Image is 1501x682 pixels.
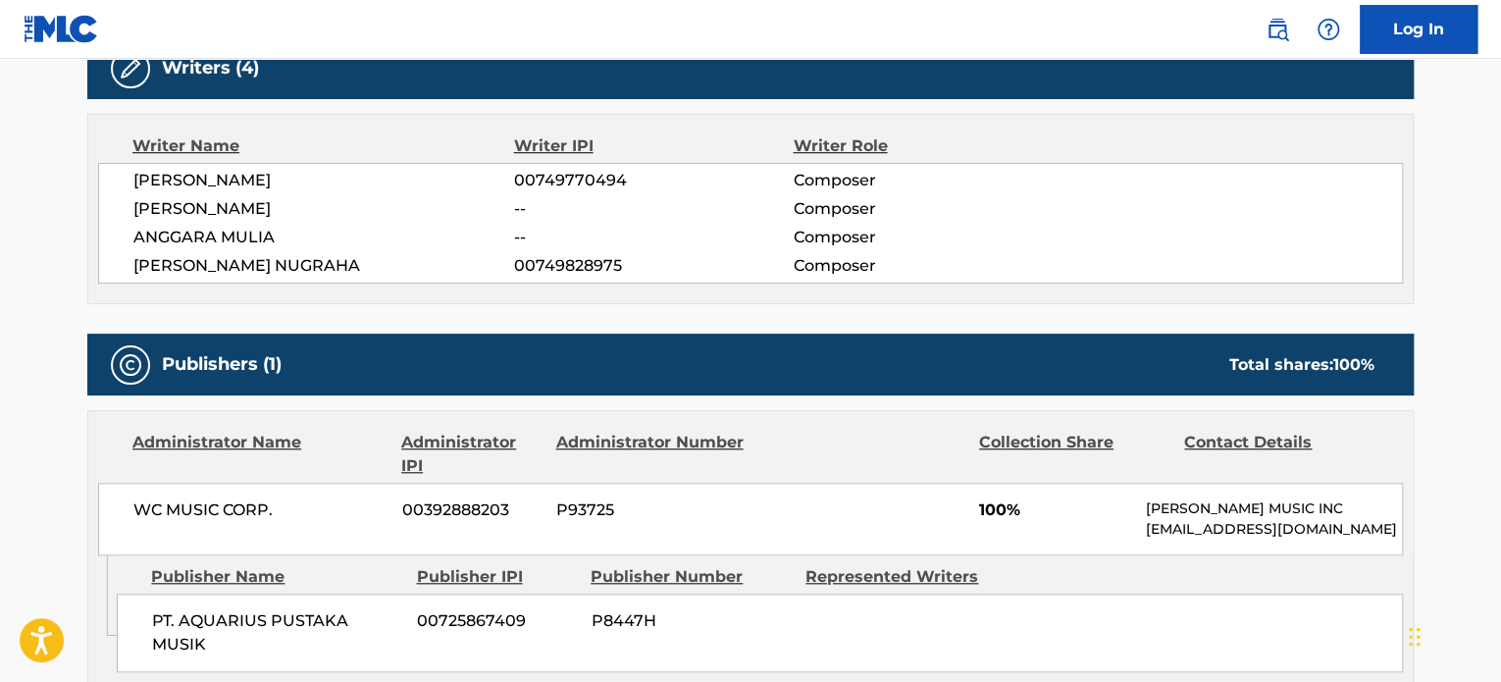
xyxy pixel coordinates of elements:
[1146,498,1402,519] p: [PERSON_NAME] MUSIC INC
[556,498,747,522] span: P93725
[1333,355,1374,374] span: 100 %
[1309,10,1348,49] div: Help
[417,609,576,633] span: 00725867409
[1409,607,1421,666] div: Drag
[591,565,791,589] div: Publisher Number
[979,431,1169,478] div: Collection Share
[151,565,401,589] div: Publisher Name
[979,498,1131,522] span: 100%
[119,353,142,377] img: Publishers
[133,226,514,249] span: ANGGARA MULIA
[133,254,514,278] span: [PERSON_NAME] NUGRAHA
[416,565,576,589] div: Publisher IPI
[793,134,1047,158] div: Writer Role
[514,197,793,221] span: --
[805,565,1006,589] div: Represented Writers
[1317,18,1340,41] img: help
[1403,588,1501,682] iframe: Chat Widget
[401,431,541,478] div: Administrator IPI
[1258,10,1297,49] a: Public Search
[133,169,514,192] span: [PERSON_NAME]
[1360,5,1477,54] a: Log In
[132,134,514,158] div: Writer Name
[514,254,793,278] span: 00749828975
[793,226,1047,249] span: Composer
[1229,353,1374,377] div: Total shares:
[133,197,514,221] span: [PERSON_NAME]
[793,254,1047,278] span: Composer
[152,609,402,656] span: PT. AQUARIUS PUSTAKA MUSIK
[162,57,259,79] h5: Writers (4)
[119,57,142,80] img: Writers
[162,353,282,376] h5: Publishers (1)
[793,169,1047,192] span: Composer
[591,609,791,633] span: P8447H
[1184,431,1374,478] div: Contact Details
[133,498,388,522] span: WC MUSIC CORP.
[555,431,746,478] div: Administrator Number
[514,134,794,158] div: Writer IPI
[132,431,387,478] div: Administrator Name
[1146,519,1402,540] p: [EMAIL_ADDRESS][DOMAIN_NAME]
[793,197,1047,221] span: Composer
[402,498,542,522] span: 00392888203
[514,169,793,192] span: 00749770494
[1266,18,1289,41] img: search
[24,15,99,43] img: MLC Logo
[514,226,793,249] span: --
